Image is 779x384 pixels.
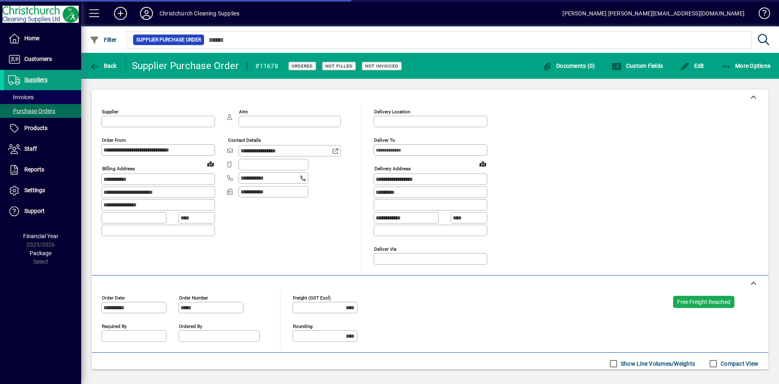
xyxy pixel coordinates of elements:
[24,35,39,41] span: Home
[179,323,202,329] mat-label: Ordered by
[680,63,704,69] span: Edit
[4,90,81,104] a: Invoices
[136,36,201,44] span: Supplier Purchase Order
[293,323,312,329] mat-label: Rounding
[179,295,208,300] mat-label: Order number
[24,166,44,173] span: Reports
[4,139,81,159] a: Staff
[753,2,769,28] a: Knowledge Base
[374,246,396,252] mat-label: Deliver via
[619,360,695,368] label: Show Line Volumes/Weights
[610,59,665,73] button: Custom Fields
[677,299,730,305] span: Free Freight Reached
[542,63,595,69] span: Documents (0)
[365,63,398,69] span: Not Invoiced
[24,56,52,62] span: Customers
[102,295,125,300] mat-label: Order date
[102,137,126,143] mat-label: Order from
[23,233,58,239] span: Financial Year
[24,208,45,214] span: Support
[4,104,81,118] a: Purchase Orders
[133,6,159,21] button: Profile
[4,160,81,180] a: Reports
[4,201,81,221] a: Support
[30,250,52,256] span: Package
[204,157,217,170] a: View on map
[159,7,239,20] div: Christchurch Cleaning Supplies
[374,109,410,115] mat-label: Delivery Location
[721,63,771,69] span: More Options
[374,137,395,143] mat-label: Deliver To
[719,59,773,73] button: More Options
[540,59,597,73] button: Documents (0)
[8,94,34,100] span: Invoices
[719,360,758,368] label: Compact View
[476,157,489,170] a: View on map
[8,108,55,114] span: Purchase Orders
[88,59,119,73] button: Back
[678,59,706,73] button: Edit
[612,63,663,69] span: Custom Fields
[293,295,331,300] mat-label: Freight (GST excl)
[90,37,117,43] span: Filter
[81,59,126,73] app-page-header-button: Back
[292,63,313,69] span: Ordered
[90,63,117,69] span: Back
[4,49,81,69] a: Customers
[255,60,278,73] div: #11678
[325,63,353,69] span: Not Filled
[4,118,81,139] a: Products
[88,33,119,47] button: Filter
[4,180,81,201] a: Settings
[24,76,47,83] span: Suppliers
[108,6,133,21] button: Add
[239,109,248,115] mat-label: Attn
[24,145,37,152] span: Staff
[24,187,45,193] span: Settings
[102,323,127,329] mat-label: Required by
[102,109,118,115] mat-label: Supplier
[4,28,81,49] a: Home
[24,125,47,131] span: Products
[562,7,745,20] div: [PERSON_NAME] [PERSON_NAME][EMAIL_ADDRESS][DOMAIN_NAME]
[132,59,239,72] div: Supplier Purchase Order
